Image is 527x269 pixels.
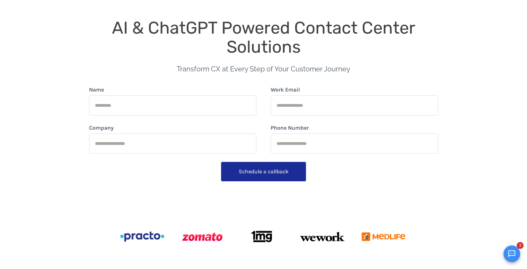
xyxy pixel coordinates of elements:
[517,242,524,249] span: 3
[89,124,114,132] label: Company
[271,86,300,94] label: Work Email
[221,162,306,181] button: Schedule a callback
[112,18,420,57] span: AI & ChatGPT Powered Contact Center Solutions
[271,124,309,132] label: Phone Number
[177,65,350,73] span: Transform CX at Every Step of Your Customer Journey
[89,86,104,94] label: Name
[89,86,438,184] form: form
[503,245,520,262] button: Open chat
